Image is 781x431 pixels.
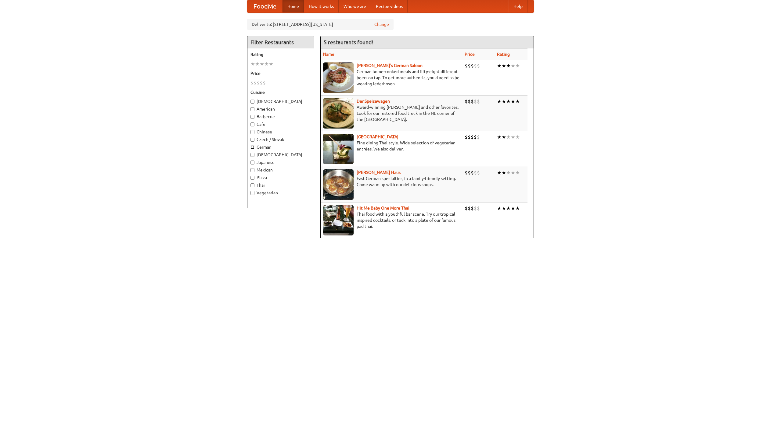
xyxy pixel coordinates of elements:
li: $ [477,98,480,105]
input: Chinese [250,130,254,134]
li: ★ [515,169,520,176]
input: [DEMOGRAPHIC_DATA] [250,100,254,104]
li: $ [477,169,480,176]
li: $ [477,205,480,212]
a: Home [283,0,304,12]
label: Barbecue [250,114,311,120]
li: $ [471,205,474,212]
li: ★ [515,62,520,69]
input: Barbecue [250,115,254,119]
li: ★ [497,62,502,69]
input: Cafe [250,122,254,126]
a: Help [509,0,527,12]
li: $ [468,134,471,140]
li: $ [471,98,474,105]
li: ★ [260,61,264,67]
li: $ [465,205,468,212]
a: [PERSON_NAME] Haus [357,170,401,175]
li: ★ [502,98,506,105]
input: Mexican [250,168,254,172]
label: [DEMOGRAPHIC_DATA] [250,152,311,158]
input: American [250,107,254,111]
a: Price [465,52,475,57]
label: [DEMOGRAPHIC_DATA] [250,98,311,104]
a: Der Speisewagen [357,99,390,104]
label: German [250,144,311,150]
li: $ [471,62,474,69]
a: Change [374,21,389,27]
h5: Price [250,70,311,76]
a: How it works [304,0,339,12]
li: ★ [511,134,515,140]
a: FoodMe [247,0,283,12]
input: Pizza [250,176,254,180]
label: Pizza [250,175,311,181]
li: $ [471,169,474,176]
label: Thai [250,182,311,188]
p: Award-winning [PERSON_NAME] and other favorites. Look for our restored food truck in the NE corne... [323,104,460,122]
li: $ [474,62,477,69]
li: $ [263,79,266,86]
li: ★ [497,98,502,105]
li: ★ [502,169,506,176]
li: ★ [511,62,515,69]
li: ★ [515,134,520,140]
li: ★ [506,169,511,176]
label: Mexican [250,167,311,173]
a: [GEOGRAPHIC_DATA] [357,134,398,139]
li: ★ [511,98,515,105]
label: Czech / Slovak [250,136,311,143]
li: $ [254,79,257,86]
img: babythai.jpg [323,205,354,235]
a: Recipe videos [371,0,408,12]
li: $ [477,62,480,69]
li: $ [468,205,471,212]
li: ★ [269,61,273,67]
li: ★ [515,98,520,105]
li: $ [465,134,468,140]
a: Name [323,52,334,57]
img: satay.jpg [323,134,354,164]
li: $ [474,169,477,176]
ng-pluralize: 5 restaurants found! [324,39,373,45]
li: $ [468,62,471,69]
li: $ [465,169,468,176]
a: Hit Me Baby One More Thai [357,206,409,210]
h4: Filter Restaurants [247,36,314,48]
li: ★ [502,134,506,140]
h5: Cuisine [250,89,311,95]
input: Japanese [250,161,254,164]
a: [PERSON_NAME]'s German Saloon [357,63,423,68]
div: Deliver to: [STREET_ADDRESS][US_STATE] [247,19,394,30]
li: ★ [497,205,502,212]
li: ★ [502,62,506,69]
input: [DEMOGRAPHIC_DATA] [250,153,254,157]
li: ★ [264,61,269,67]
label: American [250,106,311,112]
li: $ [257,79,260,86]
li: ★ [250,61,255,67]
input: Vegetarian [250,191,254,195]
li: ★ [506,98,511,105]
label: Japanese [250,159,311,165]
p: East German specialties, in a family-friendly setting. Come warm up with our delicious soups. [323,175,460,188]
li: ★ [511,169,515,176]
img: speisewagen.jpg [323,98,354,129]
label: Chinese [250,129,311,135]
li: $ [474,98,477,105]
p: Fine dining Thai-style. Wide selection of vegetarian entrées. We also deliver. [323,140,460,152]
li: $ [474,134,477,140]
li: $ [465,62,468,69]
input: Czech / Slovak [250,138,254,142]
input: German [250,145,254,149]
li: $ [468,169,471,176]
input: Thai [250,183,254,187]
a: Who we are [339,0,371,12]
li: $ [477,134,480,140]
a: Rating [497,52,510,57]
img: kohlhaus.jpg [323,169,354,200]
